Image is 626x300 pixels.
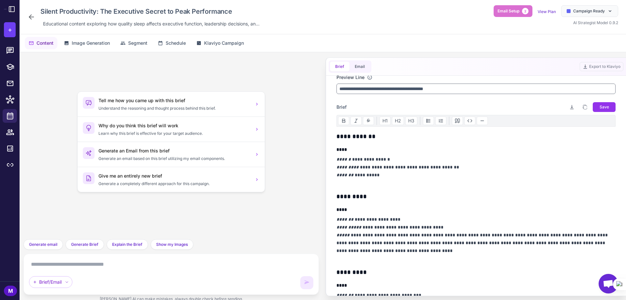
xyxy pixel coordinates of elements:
span: Generate email [29,242,57,247]
span: Klaviyo Campaign [204,39,244,47]
button: Copy brief [580,102,590,112]
div: Click to edit campaign name [38,5,262,18]
div: Click to edit description [40,19,262,29]
button: H3 [405,117,417,125]
h3: Why do you think this brief will work [98,122,250,129]
span: + [8,25,12,35]
div: M [4,286,17,296]
button: Explain the Brief [107,239,148,250]
span: Campaign Ready [573,8,605,14]
button: + [4,22,16,37]
button: Content [25,37,57,49]
div: Open chat [599,274,618,293]
span: Email Setup [498,8,519,14]
button: Email Setup2 [494,5,532,17]
span: Generate Brief [71,242,98,247]
button: Export to Klaviyo [580,62,623,71]
h3: Give me an entirely new brief [98,172,250,180]
span: Image Generation [72,39,110,47]
span: Show my Images [156,242,188,247]
button: Segment [116,37,151,49]
span: Segment [128,39,147,47]
h3: Tell me how you came up with this brief [98,97,250,104]
button: Klaviyo Campaign [192,37,248,49]
button: Save [593,102,616,112]
div: Brief/Email [29,276,72,288]
p: Learn why this brief is effective for your target audience. [98,131,250,136]
button: Email [350,62,370,71]
button: Schedule [154,37,190,49]
span: Explain the Brief [112,242,142,247]
span: AI Strategist Model 0.9.2 [573,20,618,25]
p: Generate a completely different approach for this campaign. [98,181,250,187]
button: Generate Brief [66,239,104,250]
p: Generate an email based on this brief utilizing my email components. [98,156,250,162]
button: Generate email [23,239,63,250]
button: Show my Images [151,239,193,250]
span: Brief [335,64,344,70]
button: Download brief [567,102,577,112]
button: H1 [380,117,391,125]
h3: Generate an Email from this brief [98,147,250,154]
span: Educational content exploring how quality sleep affects executive function, leadership decisions,... [43,20,260,27]
a: View Plan [538,9,556,14]
button: Brief [330,62,350,71]
button: Image Generation [60,37,114,49]
span: Brief [336,103,347,111]
span: 2 [522,8,529,14]
span: Content [37,39,53,47]
span: Schedule [166,39,186,47]
button: H2 [392,117,404,125]
p: Understand the reasoning and thought process behind this brief. [98,105,250,111]
label: Preview Line [336,74,365,81]
span: Save [600,104,609,110]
